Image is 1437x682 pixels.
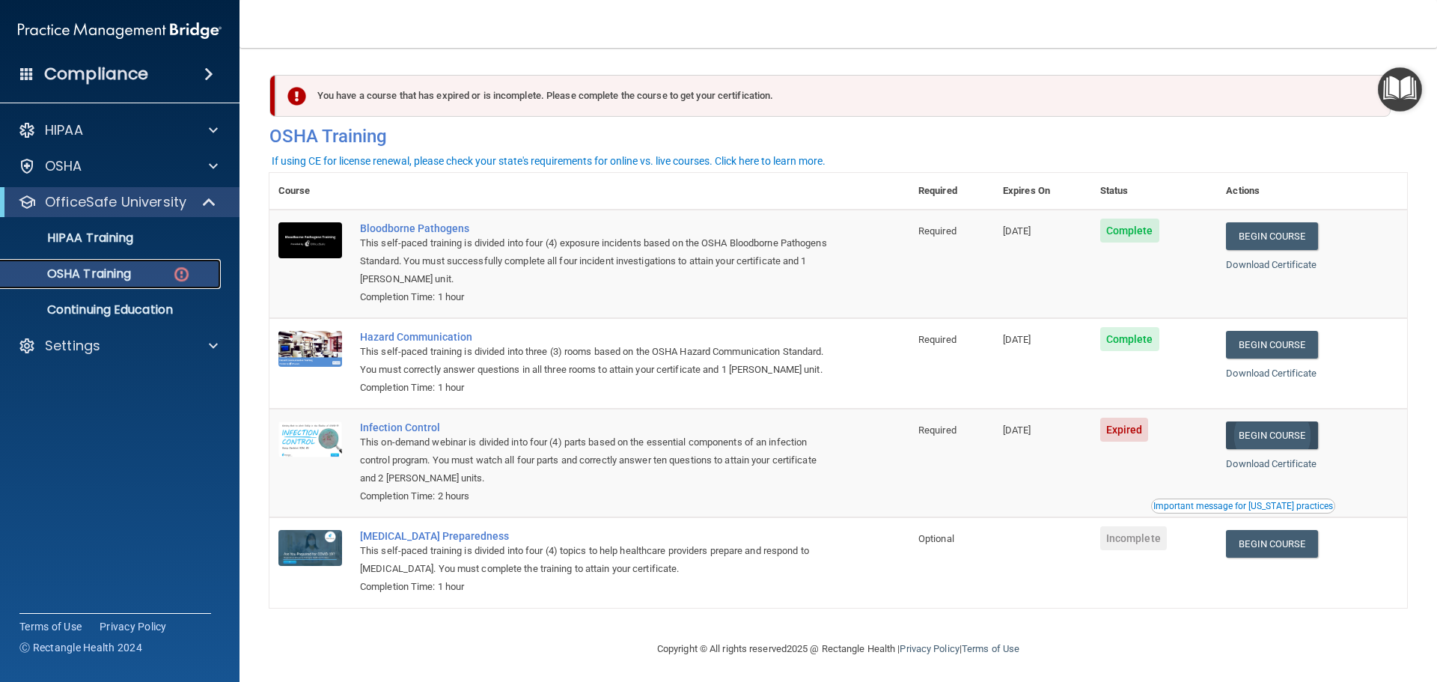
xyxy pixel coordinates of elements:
div: Important message for [US_STATE] practices [1153,502,1333,511]
th: Actions [1217,173,1407,210]
span: [DATE] [1003,225,1031,237]
a: Infection Control [360,421,835,433]
p: HIPAA Training [10,231,133,246]
img: danger-circle.6113f641.png [172,265,191,284]
th: Expires On [994,173,1091,210]
span: Required [918,424,957,436]
button: Open Resource Center [1378,67,1422,112]
div: This self-paced training is divided into three (3) rooms based on the OSHA Hazard Communication S... [360,343,835,379]
div: You have a course that has expired or is incomplete. Please complete the course to get your certi... [275,75,1391,117]
th: Status [1091,173,1218,210]
button: If using CE for license renewal, please check your state's requirements for online vs. live cours... [269,153,828,168]
div: Completion Time: 1 hour [360,578,835,596]
a: Bloodborne Pathogens [360,222,835,234]
a: Download Certificate [1226,368,1317,379]
span: [DATE] [1003,334,1031,345]
div: If using CE for license renewal, please check your state's requirements for online vs. live cours... [272,156,826,166]
div: Copyright © All rights reserved 2025 @ Rectangle Health | | [565,625,1111,673]
p: OfficeSafe University [45,193,186,211]
h4: Compliance [44,64,148,85]
div: Completion Time: 1 hour [360,288,835,306]
h4: OSHA Training [269,126,1407,147]
img: exclamation-circle-solid-danger.72ef9ffc.png [287,87,306,106]
a: Download Certificate [1226,259,1317,270]
div: This self-paced training is divided into four (4) topics to help healthcare providers prepare and... [360,542,835,578]
a: HIPAA [18,121,218,139]
p: Continuing Education [10,302,214,317]
span: Complete [1100,219,1159,243]
div: Completion Time: 2 hours [360,487,835,505]
span: Required [918,334,957,345]
a: [MEDICAL_DATA] Preparedness [360,530,835,542]
span: [DATE] [1003,424,1031,436]
a: Privacy Policy [100,619,167,634]
span: Incomplete [1100,526,1167,550]
th: Required [909,173,994,210]
span: Optional [918,533,954,544]
button: Read this if you are a dental practitioner in the state of CA [1151,499,1335,514]
div: This on-demand webinar is divided into four (4) parts based on the essential components of an inf... [360,433,835,487]
th: Course [269,173,351,210]
a: Begin Course [1226,331,1317,359]
a: Terms of Use [19,619,82,634]
span: Required [918,225,957,237]
div: Completion Time: 1 hour [360,379,835,397]
a: OfficeSafe University [18,193,217,211]
p: OSHA Training [10,267,131,281]
a: Hazard Communication [360,331,835,343]
div: This self-paced training is divided into four (4) exposure incidents based on the OSHA Bloodborne... [360,234,835,288]
a: Terms of Use [962,643,1019,654]
a: OSHA [18,157,218,175]
span: Expired [1100,418,1149,442]
a: Settings [18,337,218,355]
a: Begin Course [1226,421,1317,449]
span: Ⓒ Rectangle Health 2024 [19,640,142,655]
img: PMB logo [18,16,222,46]
a: Begin Course [1226,530,1317,558]
span: Complete [1100,327,1159,351]
a: Download Certificate [1226,458,1317,469]
p: OSHA [45,157,82,175]
a: Privacy Policy [900,643,959,654]
a: Begin Course [1226,222,1317,250]
p: Settings [45,337,100,355]
p: HIPAA [45,121,83,139]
